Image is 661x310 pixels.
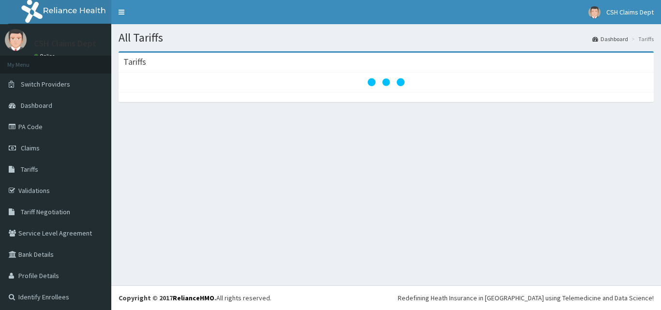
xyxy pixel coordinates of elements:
[21,165,38,174] span: Tariffs
[606,8,654,16] span: CSH Claims Dept
[21,144,40,152] span: Claims
[592,35,628,43] a: Dashboard
[34,39,96,48] p: CSH Claims Dept
[111,285,661,310] footer: All rights reserved.
[119,294,216,302] strong: Copyright © 2017 .
[34,53,57,59] a: Online
[173,294,214,302] a: RelianceHMO
[588,6,601,18] img: User Image
[5,29,27,51] img: User Image
[21,80,70,89] span: Switch Providers
[398,293,654,303] div: Redefining Heath Insurance in [GEOGRAPHIC_DATA] using Telemedicine and Data Science!
[21,207,70,216] span: Tariff Negotiation
[123,58,146,66] h3: Tariffs
[21,101,52,110] span: Dashboard
[119,31,654,44] h1: All Tariffs
[629,35,654,43] li: Tariffs
[367,63,406,102] svg: audio-loading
